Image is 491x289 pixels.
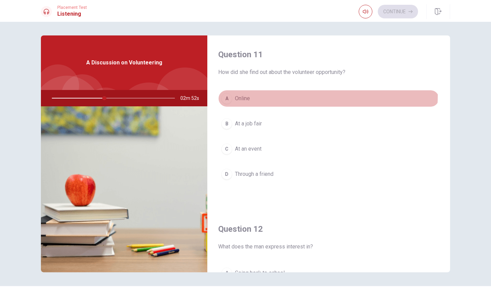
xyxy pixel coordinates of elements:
[218,68,439,76] span: How did she find out about the volunteer opportunity?
[235,94,250,103] span: Online
[235,145,262,153] span: At an event
[218,140,439,157] button: CAt an event
[221,143,232,154] div: C
[221,268,232,278] div: A
[57,10,87,18] h1: Listening
[57,5,87,10] span: Placement Test
[221,118,232,129] div: B
[218,224,439,234] h4: Question 12
[218,115,439,132] button: BAt a job fair
[218,49,439,60] h4: Question 11
[235,269,285,277] span: Going back to school
[41,106,207,272] img: A Discussion on Volunteering
[235,120,262,128] span: At a job fair
[218,243,439,251] span: What does the man express interest in?
[218,264,439,282] button: AGoing back to school
[221,93,232,104] div: A
[235,170,273,178] span: Through a friend
[218,90,439,107] button: AOnline
[218,166,439,183] button: DThrough a friend
[86,59,162,67] span: A Discussion on Volunteering
[221,169,232,180] div: D
[180,90,205,106] span: 02m 52s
